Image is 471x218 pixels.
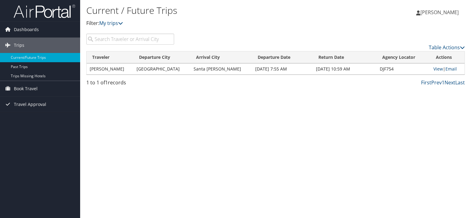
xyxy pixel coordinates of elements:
[86,34,174,45] input: Search Traveler or Arrival City
[377,63,430,75] td: DJF754
[190,51,252,63] th: Arrival City: activate to sort column ascending
[86,4,339,17] h1: Current / Future Trips
[190,63,252,75] td: Santa [PERSON_NAME]
[86,79,174,89] div: 1 to 1 of records
[429,44,465,51] a: Table Actions
[133,51,190,63] th: Departure City: activate to sort column ascending
[431,79,442,86] a: Prev
[377,51,430,63] th: Agency Locator: activate to sort column ascending
[445,66,457,72] a: Email
[421,79,431,86] a: First
[252,51,313,63] th: Departure Date: activate to sort column descending
[14,97,46,112] span: Travel Approval
[313,63,377,75] td: [DATE] 10:59 AM
[14,4,75,18] img: airportal-logo.png
[86,19,339,27] p: Filter:
[430,63,465,75] td: |
[420,9,459,16] span: [PERSON_NAME]
[99,20,123,26] a: My trips
[430,51,465,63] th: Actions
[433,66,443,72] a: View
[14,81,38,96] span: Book Travel
[455,79,465,86] a: Last
[444,79,455,86] a: Next
[442,79,444,86] a: 1
[14,38,24,53] span: Trips
[416,3,465,22] a: [PERSON_NAME]
[105,79,108,86] span: 1
[14,22,39,37] span: Dashboards
[87,63,133,75] td: [PERSON_NAME]
[313,51,377,63] th: Return Date: activate to sort column ascending
[133,63,190,75] td: [GEOGRAPHIC_DATA]
[87,51,133,63] th: Traveler: activate to sort column ascending
[252,63,313,75] td: [DATE] 7:55 AM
